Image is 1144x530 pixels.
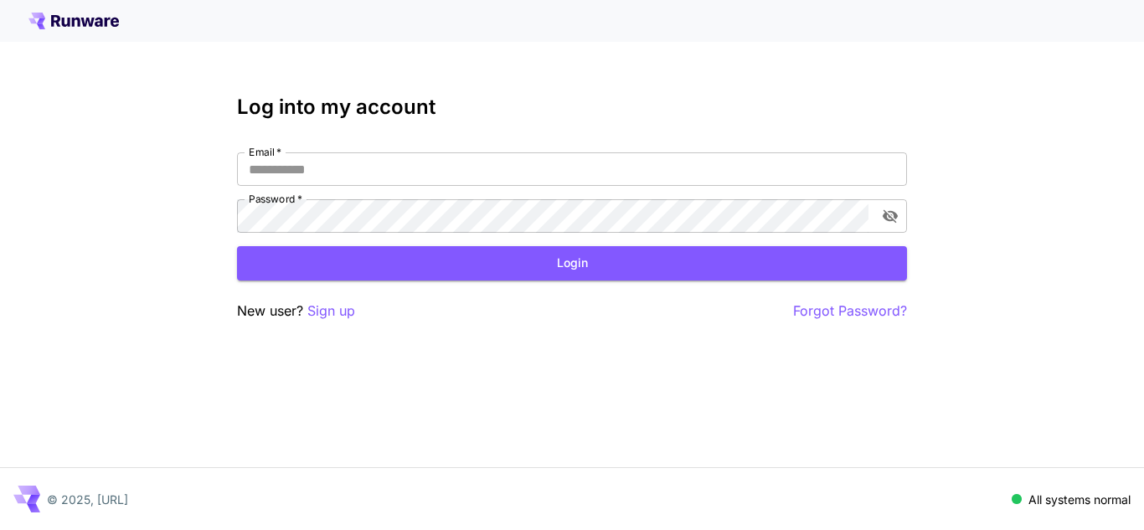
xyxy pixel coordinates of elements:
p: © 2025, [URL] [47,491,128,508]
button: Forgot Password? [793,301,907,322]
p: New user? [237,301,355,322]
label: Email [249,145,281,159]
button: Login [237,246,907,280]
button: toggle password visibility [875,201,905,231]
h3: Log into my account [237,95,907,119]
label: Password [249,192,302,206]
p: All systems normal [1028,491,1131,508]
button: Sign up [307,301,355,322]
